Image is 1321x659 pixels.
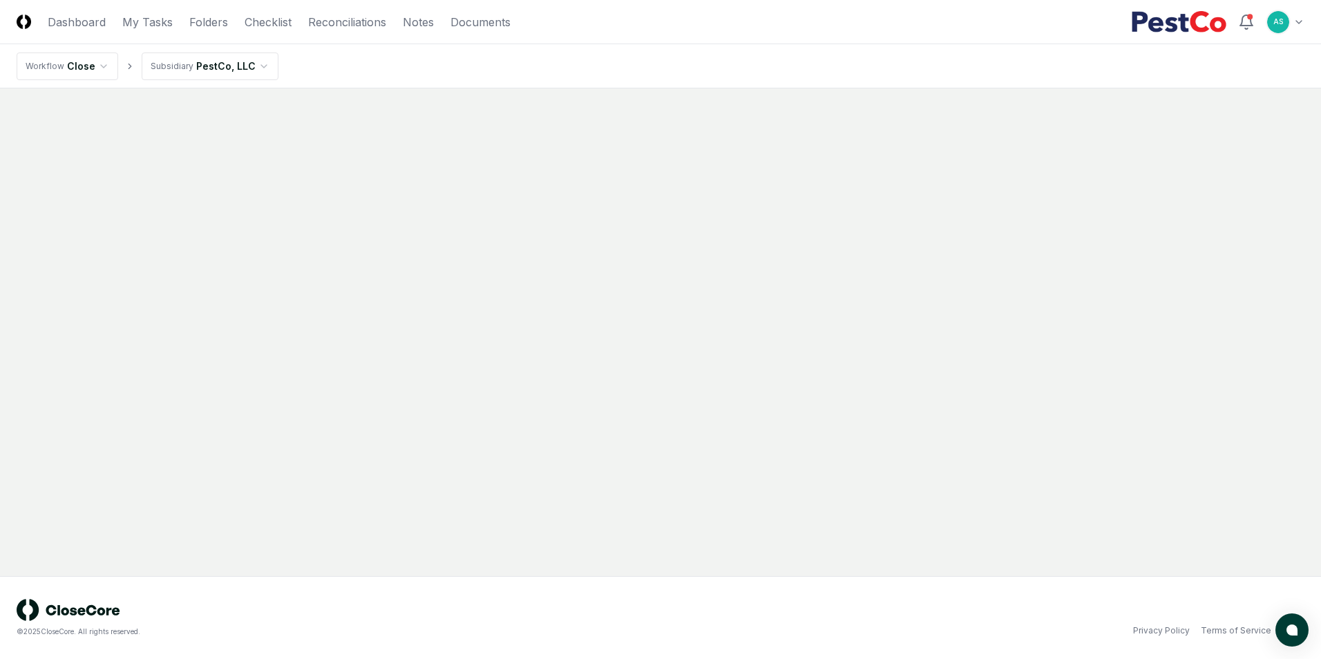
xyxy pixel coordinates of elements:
[1273,17,1283,27] span: AS
[1275,613,1309,647] button: atlas-launcher
[17,627,660,637] div: © 2025 CloseCore. All rights reserved.
[48,14,106,30] a: Dashboard
[189,14,228,30] a: Folders
[450,14,511,30] a: Documents
[1201,624,1271,637] a: Terms of Service
[17,15,31,29] img: Logo
[17,599,120,621] img: logo
[1133,624,1190,637] a: Privacy Policy
[1131,11,1227,33] img: PestCo logo
[26,60,64,73] div: Workflow
[122,14,173,30] a: My Tasks
[151,60,193,73] div: Subsidiary
[245,14,292,30] a: Checklist
[308,14,386,30] a: Reconciliations
[17,52,278,80] nav: breadcrumb
[1266,10,1291,35] button: AS
[403,14,434,30] a: Notes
